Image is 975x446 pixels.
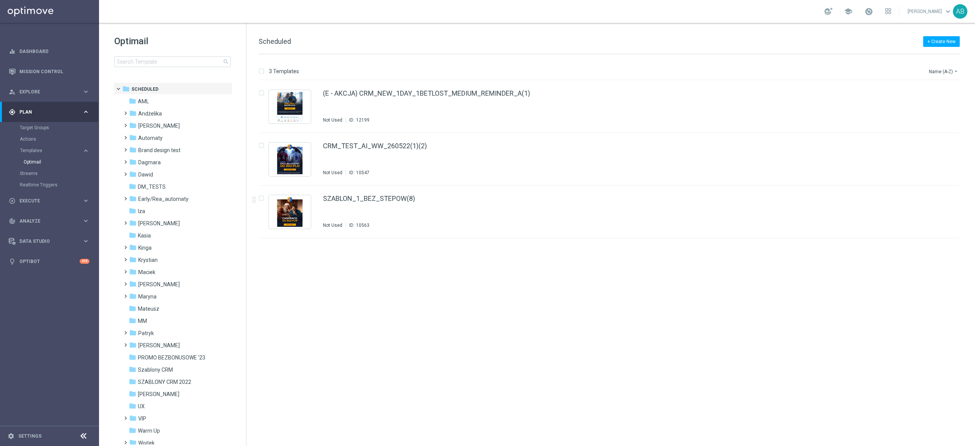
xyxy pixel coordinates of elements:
span: Kamil N. [138,220,180,227]
span: Mateusz [138,305,159,312]
i: keyboard_arrow_right [82,147,90,154]
span: Tomek K. [138,391,179,398]
a: [PERSON_NAME]keyboard_arrow_down [907,6,953,17]
a: Optibot [19,251,80,271]
i: folder [129,97,136,105]
button: Templates keyboard_arrow_right [20,148,90,154]
i: folder [129,183,136,190]
a: SZABLON_1_BEZ_STEPOW(8) [323,195,415,202]
i: keyboard_arrow_right [82,88,90,95]
div: 12199 [356,117,369,123]
i: folder [129,122,137,129]
span: Kinga [138,244,152,251]
button: Name (A-Z)arrow_drop_down [928,67,960,76]
span: SZABLONY CRM 2022 [138,379,191,385]
i: folder [129,268,137,276]
div: gps_fixed Plan keyboard_arrow_right [8,109,90,115]
i: keyboard_arrow_right [82,217,90,225]
div: Not Used [323,170,342,176]
i: gps_fixed [9,109,16,116]
div: Not Used [323,222,342,228]
i: folder [129,402,136,410]
span: school [844,7,852,16]
div: Templates [20,148,82,153]
div: Optimail [24,156,98,168]
div: 10563 [356,222,369,228]
i: lightbulb [9,258,16,265]
div: Target Groups [20,122,98,133]
button: person_search Explore keyboard_arrow_right [8,89,90,95]
i: settings [8,433,14,440]
a: Target Groups [20,125,79,131]
img: 10547.jpeg [271,144,309,174]
div: Press SPACE to select this row. [251,186,973,238]
i: folder [129,134,137,141]
div: Plan [9,109,82,116]
span: search [223,59,229,65]
i: keyboard_arrow_right [82,197,90,204]
span: UX [138,403,145,410]
span: Scheduled [131,86,158,93]
i: track_changes [9,218,16,225]
i: folder [129,256,137,263]
i: folder [129,427,136,434]
i: folder [129,414,137,422]
button: lightbulb Optibot +10 [8,258,90,265]
div: Explore [9,88,82,95]
span: Brand design test [138,147,181,154]
i: folder [129,158,137,166]
a: Dashboard [19,41,90,61]
span: Krystian [138,257,158,263]
input: Search Template [114,56,231,67]
span: Piotr G. [138,342,180,349]
button: Mission Control [8,69,90,75]
i: play_circle_outline [9,197,16,204]
a: Realtime Triggers [20,182,79,188]
button: equalizer Dashboard [8,48,90,55]
div: +10 [80,259,90,264]
span: Dawid [138,171,153,178]
div: ID: [346,222,369,228]
a: Settings [18,434,42,438]
i: folder [129,341,137,349]
span: Maciek [138,269,155,276]
span: Maryna [138,293,157,300]
span: PROMO BEZBONUSOWE '23 [138,354,205,361]
div: ID: [346,170,369,176]
i: folder [129,146,137,154]
span: Automaty [138,135,163,141]
i: folder [129,305,136,312]
i: folder [129,244,137,251]
i: folder [129,170,137,178]
i: keyboard_arrow_right [82,108,90,116]
div: Data Studio [9,238,82,245]
span: Iza [138,208,145,215]
div: Mission Control [9,61,90,82]
span: Warm Up [138,427,160,434]
span: Templates [20,148,75,153]
span: Execute [19,199,82,203]
i: folder [129,390,136,398]
div: play_circle_outline Execute keyboard_arrow_right [8,198,90,204]
a: Mission Control [19,61,90,82]
span: Andżelika [138,110,162,117]
span: DM_TESTS [138,183,166,190]
img: 10563.jpeg [271,197,309,227]
a: (E - AKCJA) CRM_NEW_1DAY_1BETLOST_MEDIUM_REMINDER_A(1) [323,90,530,97]
span: Kasia [138,232,151,239]
div: Data Studio keyboard_arrow_right [8,238,90,244]
span: Data Studio [19,239,82,244]
i: folder [129,317,136,324]
button: track_changes Analyze keyboard_arrow_right [8,218,90,224]
div: Streams [20,168,98,179]
div: Analyze [9,218,82,225]
span: Szablony CRM [138,366,173,373]
div: Not Used [323,117,342,123]
i: folder [129,366,136,373]
i: folder [129,219,137,227]
i: person_search [9,88,16,95]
